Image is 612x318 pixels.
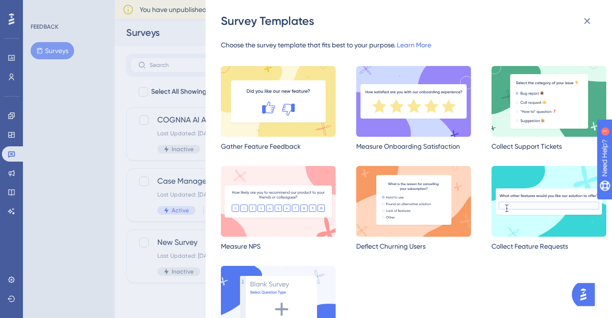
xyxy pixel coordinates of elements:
img: gatherFeedback [221,66,336,137]
img: nps [221,166,336,237]
a: Learn More [397,41,431,49]
div: Survey Templates [221,13,599,29]
span: Need Help? [22,2,60,14]
div: Deflect Churning Users [356,241,471,252]
div: Measure NPS [221,241,336,252]
iframe: UserGuiding AI Assistant Launcher [572,280,601,309]
div: 1 [66,5,69,12]
img: requestFeature [492,166,606,237]
div: Measure Onboarding Satisfaction [356,141,471,152]
div: Collect Feature Requests [492,241,606,252]
img: deflectChurning [356,166,471,237]
img: multipleChoice [492,66,606,137]
img: satisfaction [356,66,471,137]
div: Collect Support Tickets [492,141,606,152]
div: Gather Feature Feedback [221,141,336,152]
span: Choose the survey template that fits best to your purpose. [221,41,395,49]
